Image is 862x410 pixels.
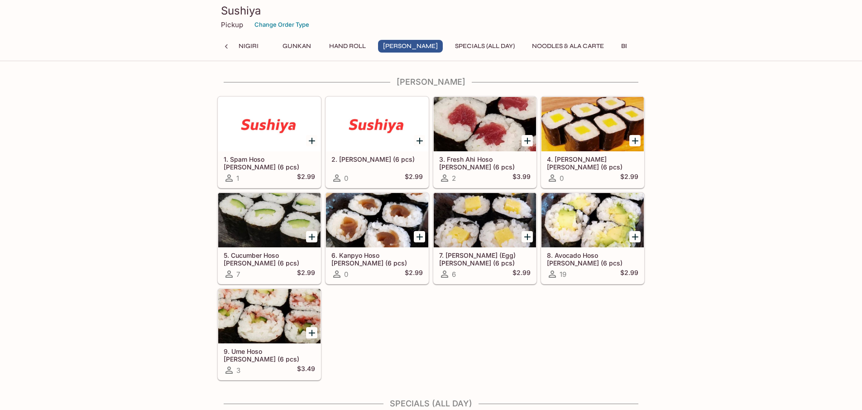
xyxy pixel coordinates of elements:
span: 3 [236,366,240,375]
div: 2. Natto Hoso Maki (6 pcs) [326,97,428,151]
h5: $2.99 [297,269,315,280]
button: Beverages [616,40,664,53]
span: 0 [344,270,348,279]
span: 2 [452,174,456,183]
h5: $2.99 [297,173,315,183]
h5: $2.99 [620,173,638,183]
button: Specials (All Day) [450,40,520,53]
button: Add 9. Ume Hoso Maki (6 pcs) [306,327,317,338]
h5: $2.99 [512,269,531,280]
h5: 7. [PERSON_NAME] (Egg) [PERSON_NAME] (6 pcs) [439,251,531,266]
a: 1. Spam Hoso [PERSON_NAME] (6 pcs)1$2.99 [218,96,321,188]
button: [PERSON_NAME] [378,40,443,53]
div: 8. Avocado Hoso Maki (6 pcs) [541,193,644,247]
button: Noodles & Ala Carte [527,40,609,53]
h4: [PERSON_NAME] [217,77,645,87]
div: 5. Cucumber Hoso Maki (6 pcs) [218,193,321,247]
button: Add 7. Tamago (Egg) Hoso Maki (6 pcs) [522,231,533,242]
button: Add 4. Shinko Hoso Maki (6 pcs) [629,135,641,146]
span: 6 [452,270,456,279]
button: Add 3. Fresh Ahi Hoso Maki (6 pcs) [522,135,533,146]
a: 8. Avocado Hoso [PERSON_NAME] (6 pcs)19$2.99 [541,193,644,284]
a: 9. Ume Hoso [PERSON_NAME] (6 pcs)3$3.49 [218,289,321,380]
a: 5. Cucumber Hoso [PERSON_NAME] (6 pcs)7$2.99 [218,193,321,284]
h5: $2.99 [405,173,423,183]
span: 0 [344,174,348,183]
h5: 4. [PERSON_NAME] [PERSON_NAME] (6 pcs) [547,155,638,170]
h3: Sushiya [221,4,641,18]
h5: 2. [PERSON_NAME] (6 pcs) [331,155,423,163]
div: 3. Fresh Ahi Hoso Maki (6 pcs) [434,97,536,151]
button: Add 2. Natto Hoso Maki (6 pcs) [414,135,425,146]
h5: $3.49 [297,365,315,376]
h5: 5. Cucumber Hoso [PERSON_NAME] (6 pcs) [224,251,315,266]
h5: 6. Kanpyo Hoso [PERSON_NAME] (6 pcs) [331,251,423,266]
div: 7. Tamago (Egg) Hoso Maki (6 pcs) [434,193,536,247]
a: 2. [PERSON_NAME] (6 pcs)0$2.99 [326,96,429,188]
button: Nigiri [228,40,269,53]
h5: $2.99 [405,269,423,280]
h5: 8. Avocado Hoso [PERSON_NAME] (6 pcs) [547,251,638,266]
button: Add 1. Spam Hoso Maki (6 pcs) [306,135,317,146]
div: 6. Kanpyo Hoso Maki (6 pcs) [326,193,428,247]
h5: $3.99 [512,173,531,183]
div: 1. Spam Hoso Maki (6 pcs) [218,97,321,151]
a: 4. [PERSON_NAME] [PERSON_NAME] (6 pcs)0$2.99 [541,96,644,188]
div: 9. Ume Hoso Maki (6 pcs) [218,289,321,343]
button: Add 8. Avocado Hoso Maki (6 pcs) [629,231,641,242]
h5: 3. Fresh Ahi Hoso [PERSON_NAME] (6 pcs) [439,155,531,170]
button: Change Order Type [250,18,313,32]
h5: 9. Ume Hoso [PERSON_NAME] (6 pcs) [224,347,315,362]
a: 7. [PERSON_NAME] (Egg) [PERSON_NAME] (6 pcs)6$2.99 [433,193,536,284]
span: 1 [236,174,239,183]
a: 3. Fresh Ahi Hoso [PERSON_NAME] (6 pcs)2$3.99 [433,96,536,188]
span: 19 [560,270,566,279]
h5: $2.99 [620,269,638,280]
button: Hand Roll [324,40,371,53]
button: Gunkan [276,40,317,53]
a: 6. Kanpyo Hoso [PERSON_NAME] (6 pcs)0$2.99 [326,193,429,284]
h5: 1. Spam Hoso [PERSON_NAME] (6 pcs) [224,155,315,170]
span: 7 [236,270,240,279]
span: 0 [560,174,564,183]
div: 4. Shinko Hoso Maki (6 pcs) [541,97,644,151]
button: Add 5. Cucumber Hoso Maki (6 pcs) [306,231,317,242]
p: Pickup [221,20,243,29]
button: Add 6. Kanpyo Hoso Maki (6 pcs) [414,231,425,242]
h4: Specials (All Day) [217,399,645,409]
